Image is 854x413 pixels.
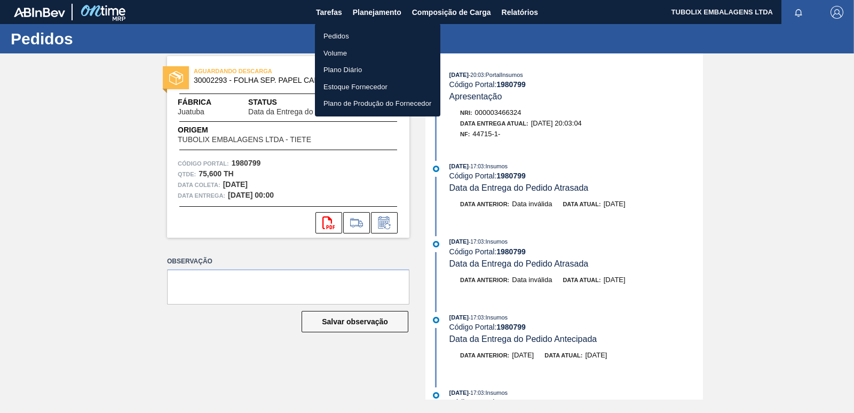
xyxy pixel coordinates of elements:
[315,79,440,96] a: Estoque Fornecedor
[315,28,440,45] a: Pedidos
[315,95,440,112] a: Plano de Produção do Fornecedor
[315,45,440,62] a: Volume
[315,61,440,79] a: Plano Diário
